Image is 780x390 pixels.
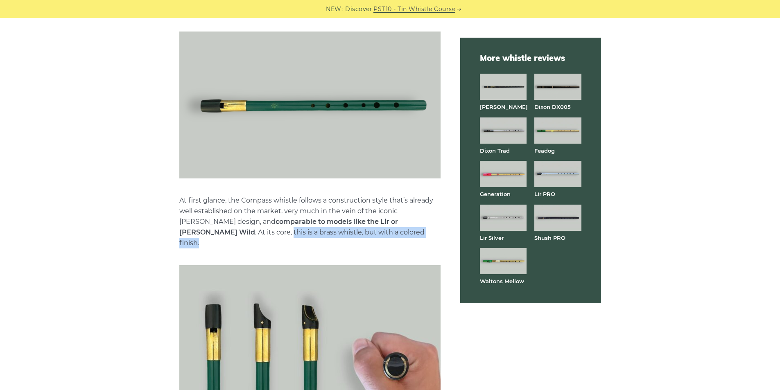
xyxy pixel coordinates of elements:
a: Dixon DX005 [534,104,571,110]
img: Generation brass tin whistle full front view [480,161,527,187]
a: Dixon Trad [480,147,510,154]
img: Dixon DX005 tin whistle full front view [534,74,581,100]
a: PST10 - Tin Whistle Course [373,5,455,14]
img: Compass tin whistle full front view [179,32,441,178]
a: Feadog [534,147,555,154]
img: Lir Silver tin whistle full front view [480,205,527,231]
strong: comparable to models like the Lir or [PERSON_NAME] Wild [179,218,398,236]
span: NEW: [326,5,343,14]
img: Shuh PRO tin whistle full front view [534,205,581,231]
img: Feadog brass tin whistle full front view [534,117,581,144]
span: More whistle reviews [480,52,581,64]
img: Lir PRO aluminum tin whistle full front view [534,161,581,187]
a: Waltons Mellow [480,278,524,284]
a: Lir Silver [480,234,504,241]
span: Discover [345,5,372,14]
a: [PERSON_NAME] [480,104,528,110]
a: Shush PRO [534,234,565,241]
img: Dixon Trad tin whistle full front view [480,117,527,144]
p: At first glance, the Compass whistle follows a construction style that’s already well established... [179,195,441,248]
a: Generation [480,191,511,197]
img: Waltons Mellow tin whistle full front view [480,248,527,274]
a: Lir PRO [534,191,555,197]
